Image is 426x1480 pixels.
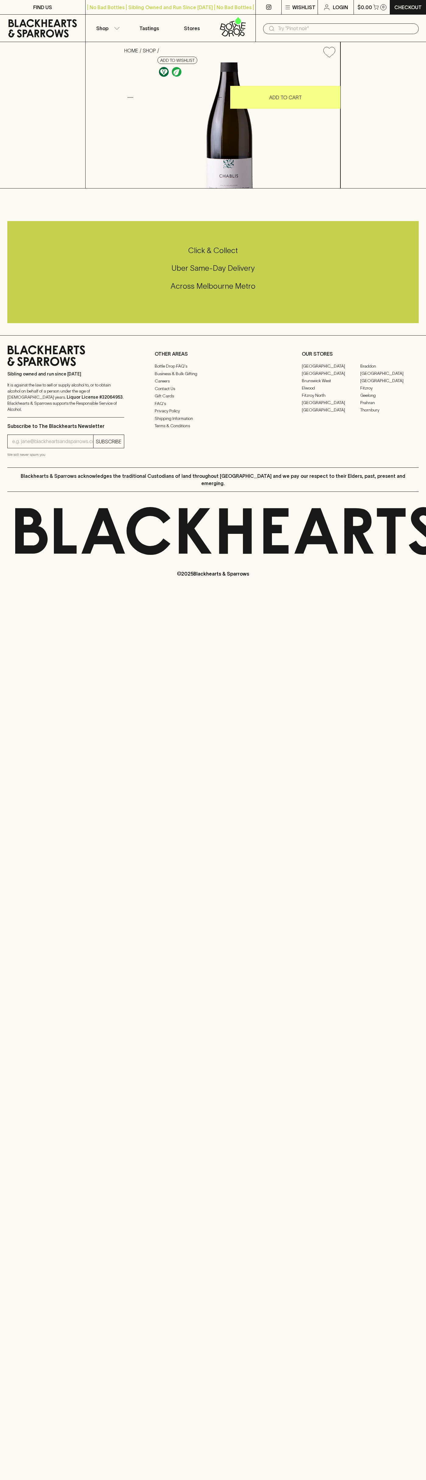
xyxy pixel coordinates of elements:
[7,422,124,430] p: Subscribe to The Blackhearts Newsletter
[155,378,272,385] a: Careers
[230,86,340,109] button: ADD TO CART
[33,4,52,11] p: FIND US
[7,281,419,291] h5: Across Melbourne Metro
[357,4,372,11] p: $0.00
[155,422,272,430] a: Terms & Conditions
[155,350,272,358] p: OTHER AREAS
[7,452,124,458] p: We will never spam you
[292,4,315,11] p: Wishlist
[302,406,360,414] a: [GEOGRAPHIC_DATA]
[12,437,93,446] input: e.g. jane@blackheartsandsparrows.com.au
[360,384,419,392] a: Fitzroy
[124,48,138,53] a: HOME
[155,385,272,392] a: Contact Us
[7,382,124,412] p: It is against the law to sell or supply alcohol to, or to obtain alcohol on behalf of a person un...
[394,4,422,11] p: Checkout
[96,25,108,32] p: Shop
[155,400,272,407] a: FAQ's
[171,15,213,42] a: Stores
[155,415,272,422] a: Shipping Information
[302,384,360,392] a: Elwood
[269,94,302,101] p: ADD TO CART
[333,4,348,11] p: Login
[155,393,272,400] a: Gift Cards
[360,392,419,399] a: Geelong
[86,15,128,42] button: Shop
[93,435,124,448] button: SUBSCRIBE
[7,245,419,255] h5: Click & Collect
[119,62,340,188] img: 41557.png
[170,65,183,78] a: Organic
[143,48,156,53] a: SHOP
[157,57,197,64] button: Add to wishlist
[159,67,169,77] img: Vegan
[360,377,419,384] a: [GEOGRAPHIC_DATA]
[139,25,159,32] p: Tastings
[157,65,170,78] a: Made without the use of any animal products.
[382,5,385,9] p: 0
[360,406,419,414] a: Thornbury
[360,399,419,406] a: Prahran
[184,25,200,32] p: Stores
[302,350,419,358] p: OUR STORES
[155,370,272,377] a: Business & Bulk Gifting
[7,221,419,323] div: Call to action block
[360,370,419,377] a: [GEOGRAPHIC_DATA]
[172,67,181,77] img: Organic
[321,44,338,60] button: Add to wishlist
[155,407,272,415] a: Privacy Policy
[360,362,419,370] a: Braddon
[7,263,419,273] h5: Uber Same-Day Delivery
[302,362,360,370] a: [GEOGRAPHIC_DATA]
[96,438,121,445] p: SUBSCRIBE
[7,371,124,377] p: Sibling owned and run since [DATE]
[302,370,360,377] a: [GEOGRAPHIC_DATA]
[155,363,272,370] a: Bottle Drop FAQ's
[12,472,414,487] p: Blackhearts & Sparrows acknowledges the traditional Custodians of land throughout [GEOGRAPHIC_DAT...
[302,392,360,399] a: Fitzroy North
[278,24,414,33] input: Try "Pinot noir"
[302,399,360,406] a: [GEOGRAPHIC_DATA]
[128,15,171,42] a: Tastings
[302,377,360,384] a: Brunswick West
[67,395,123,400] strong: Liquor License #32064953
